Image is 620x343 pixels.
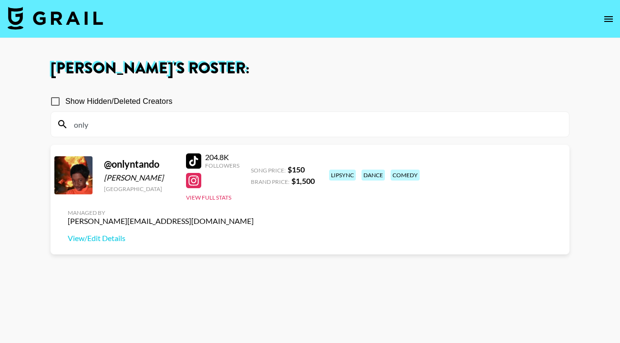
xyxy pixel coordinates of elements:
[599,10,618,29] button: open drawer
[288,165,305,174] strong: $ 150
[8,7,103,30] img: Grail Talent
[329,170,356,181] div: lipsync
[251,167,286,174] span: Song Price:
[291,176,315,185] strong: $ 1,500
[68,209,254,216] div: Managed By
[104,185,175,192] div: [GEOGRAPHIC_DATA]
[205,152,239,162] div: 204.8K
[186,194,231,201] button: View Full Stats
[68,233,254,243] a: View/Edit Details
[104,173,175,182] div: [PERSON_NAME]
[65,96,173,107] span: Show Hidden/Deleted Creators
[51,61,569,76] h1: [PERSON_NAME] 's Roster:
[104,158,175,170] div: @ onlyntando
[68,216,254,226] div: [PERSON_NAME][EMAIL_ADDRESS][DOMAIN_NAME]
[205,162,239,169] div: Followers
[251,178,289,185] span: Brand Price:
[68,117,563,132] input: Search by User Name
[391,170,420,181] div: comedy
[362,170,385,181] div: dance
